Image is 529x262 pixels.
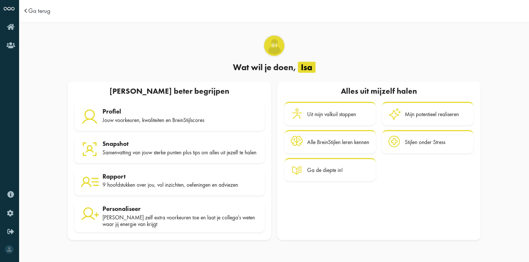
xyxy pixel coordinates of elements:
a: Stijlen onder Stress [382,130,474,154]
div: Uit mijn valkuil stappen [307,111,356,118]
div: Alle BreinStijlen leren kennen [307,139,369,146]
span: IH [265,41,284,50]
div: [PERSON_NAME] beter begrijpen [71,85,268,99]
div: Isa Houdé [264,36,284,56]
a: Ga terug [28,8,50,14]
div: 9 hoofdstukken over jou, vol inzichten, oefeningen en adviezen [102,182,259,188]
div: Snapshot [102,140,259,147]
a: Rapport 9 hoofdstukken over jou, vol inzichten, oefeningen en adviezen [74,168,265,196]
span: Wat wil je doen, [233,62,296,73]
div: Stijlen onder Stress [405,139,445,146]
a: Uit mijn valkuil stappen [284,102,376,125]
a: Mijn potentieel realiseren [382,102,474,125]
div: Mijn potentieel realiseren [405,111,459,118]
a: Ga de diepte in! [284,158,376,182]
div: [PERSON_NAME] zelf extra voorkeuren toe en laat je collega's weten waar jij energie van krijgt [102,214,259,228]
div: Jouw voorkeuren, kwaliteiten en BreinStijlscores [102,117,259,123]
div: Samenvatting van jouw sterke punten plus tips om alles uit jezelf te halen [102,149,259,156]
a: Personaliseer [PERSON_NAME] zelf extra voorkeuren toe en laat je collega's weten waar jij energie... [74,200,265,232]
div: Ga de diepte in! [307,167,343,173]
a: Profiel Jouw voorkeuren, kwaliteiten en BreinStijlscores [74,102,265,131]
div: Rapport [102,173,259,180]
a: Alle BreinStijlen leren kennen [284,130,376,154]
span: Isa [298,62,316,73]
div: Profiel [102,108,259,115]
div: Alles uit mijzelf halen [284,85,474,99]
a: Snapshot Samenvatting van jouw sterke punten plus tips om alles uit jezelf te halen [74,136,265,164]
div: Personaliseer [102,205,259,212]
